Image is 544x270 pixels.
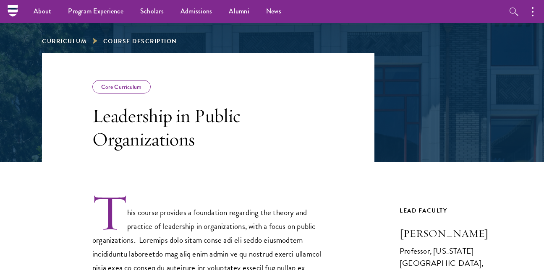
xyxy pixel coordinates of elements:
h3: [PERSON_NAME] [400,226,502,241]
span: Course Description [103,37,177,46]
div: Lead Faculty [400,205,502,216]
div: Core Curriculum [92,80,151,93]
h3: Leadership in Public Organizations [92,104,324,151]
a: Curriculum [42,37,86,46]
